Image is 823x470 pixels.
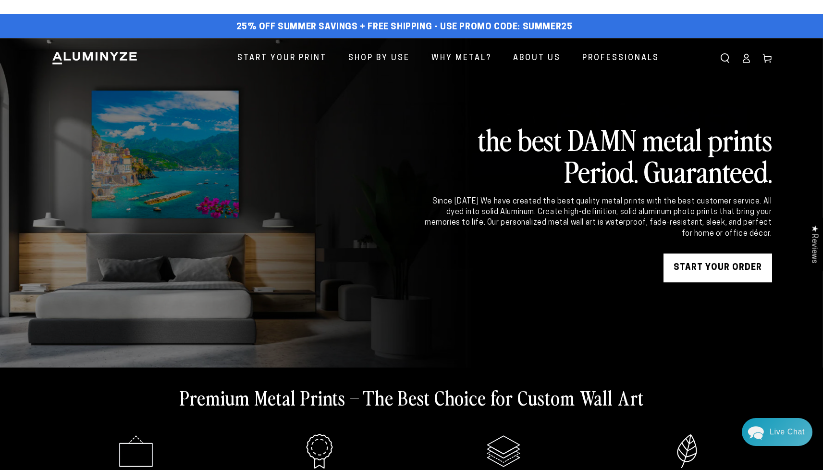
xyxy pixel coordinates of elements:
h2: the best DAMN metal prints Period. Guaranteed. [423,123,772,187]
a: About Us [506,46,568,71]
span: 25% off Summer Savings + Free Shipping - Use Promo Code: SUMMER25 [236,22,573,33]
span: Why Metal? [431,51,491,65]
span: Shop By Use [348,51,410,65]
summary: Search our site [714,48,736,69]
div: Click to open Judge.me floating reviews tab [805,217,823,271]
span: Start Your Print [237,51,327,65]
img: Aluminyze [51,51,138,65]
span: About Us [513,51,561,65]
span: Professionals [582,51,659,65]
a: Professionals [575,46,666,71]
h2: Premium Metal Prints – The Best Choice for Custom Wall Art [180,385,644,410]
a: Shop By Use [341,46,417,71]
div: Chat widget toggle [742,418,812,446]
a: Why Metal? [424,46,499,71]
div: Contact Us Directly [770,418,805,446]
div: Since [DATE] We have created the best quality metal prints with the best customer service. All dy... [423,196,772,240]
a: START YOUR Order [663,254,772,282]
a: Start Your Print [230,46,334,71]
